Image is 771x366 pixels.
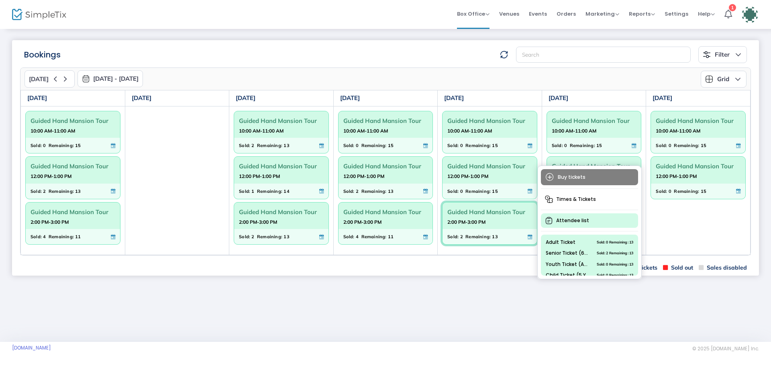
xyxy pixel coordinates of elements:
[457,10,490,18] span: Box Office
[541,169,638,185] span: Buy tickets
[78,70,143,87] button: [DATE] - [DATE]
[343,171,384,181] strong: 12:00 PM-1:00 PM
[492,232,498,241] span: 13
[552,141,563,150] span: Sold:
[656,126,700,136] strong: 10:00 AM-11:00 AM
[701,71,747,88] button: Grid
[388,232,394,241] span: 11
[49,232,74,241] span: Remaining:
[49,141,74,150] span: Remaining:
[596,141,602,150] span: 15
[31,141,42,150] span: Sold:
[343,126,388,136] strong: 10:00 AM-11:00 AM
[447,115,532,127] span: Guided Hand Mansion Tour
[251,187,254,196] span: 1
[356,232,359,241] span: 4
[499,4,519,24] span: Venues
[343,141,355,150] span: Sold:
[492,141,498,150] span: 15
[545,217,553,225] img: clipboard
[646,90,751,106] th: [DATE]
[447,160,532,172] span: Guided Hand Mansion Tour
[665,4,688,24] span: Settings
[75,141,81,150] span: 15
[552,160,636,172] span: Guided Hand Mansion Tour
[239,160,324,172] span: Guided Hand Mansion Tour
[542,90,646,106] th: [DATE]
[257,232,282,241] span: Remaining:
[343,217,381,227] strong: 2:00 PM-3:00 PM
[541,213,638,228] span: Attendee list
[257,141,282,150] span: Remaining:
[251,141,254,150] span: 2
[21,90,125,106] th: [DATE]
[239,217,277,227] strong: 2:00 PM-3:00 PM
[239,206,324,218] span: Guided Hand Mansion Tour
[460,141,463,150] span: 0
[705,75,713,83] img: grid
[31,187,42,196] span: Sold:
[597,249,633,257] span: Sold: 2 Remaining: 13
[460,232,463,241] span: 2
[529,4,547,24] span: Events
[343,187,355,196] span: Sold:
[447,126,492,136] strong: 10:00 AM-11:00 AM
[698,10,715,18] span: Help
[460,187,463,196] span: 0
[447,232,459,241] span: Sold:
[229,90,334,106] th: [DATE]
[701,141,706,150] span: 15
[284,141,289,150] span: 13
[239,232,250,241] span: Sold:
[656,187,667,196] span: Sold:
[75,232,81,241] span: 11
[669,141,671,150] span: 0
[82,75,90,83] img: monthly
[356,187,359,196] span: 2
[663,264,693,272] span: Sold out
[656,160,740,172] span: Guided Hand Mansion Tour
[257,187,282,196] span: Remaining:
[552,115,636,127] span: Guided Hand Mansion Tour
[333,90,438,106] th: [DATE]
[465,187,491,196] span: Remaining:
[284,187,289,196] span: 14
[669,187,671,196] span: 0
[629,10,655,18] span: Reports
[692,346,759,352] span: © 2025 [DOMAIN_NAME] Inc.
[29,76,49,83] span: [DATE]
[356,141,359,150] span: 0
[31,171,71,181] strong: 12:00 PM-1:00 PM
[656,115,740,127] span: Guided Hand Mansion Tour
[239,141,250,150] span: Sold:
[585,10,619,18] span: Marketing
[597,239,633,246] span: Sold: 0 Remaining: 13
[656,171,697,181] strong: 12:00 PM-1:00 PM
[557,4,576,24] span: Orders
[239,126,284,136] strong: 10:00 AM-11:00 AM
[545,195,553,203] img: times-tickets
[31,115,115,127] span: Guided Hand Mansion Tour
[698,46,747,63] button: Filter
[570,141,595,150] span: Remaining:
[31,160,115,172] span: Guided Hand Mansion Tour
[24,70,75,88] button: [DATE]
[43,232,46,241] span: 4
[597,261,633,268] span: Sold: 0 Remaining: 13
[447,187,459,196] span: Sold:
[343,206,428,218] span: Guided Hand Mansion Tour
[500,51,508,59] img: refresh-data
[438,90,542,106] th: [DATE]
[239,115,324,127] span: Guided Hand Mansion Tour
[541,192,638,207] span: Times & Tickets
[12,345,51,351] a: [DOMAIN_NAME]
[699,264,747,272] span: Sales disabled
[465,232,491,241] span: Remaining:
[546,261,591,268] span: Youth Ticket (Ages [DEMOGRAPHIC_DATA])
[492,187,498,196] span: 15
[674,187,699,196] span: Remaining:
[447,206,532,218] span: Guided Hand Mansion Tour
[447,171,488,181] strong: 12:00 PM-1:00 PM
[239,171,280,181] strong: 12:00 PM-1:00 PM
[49,187,74,196] span: Remaining:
